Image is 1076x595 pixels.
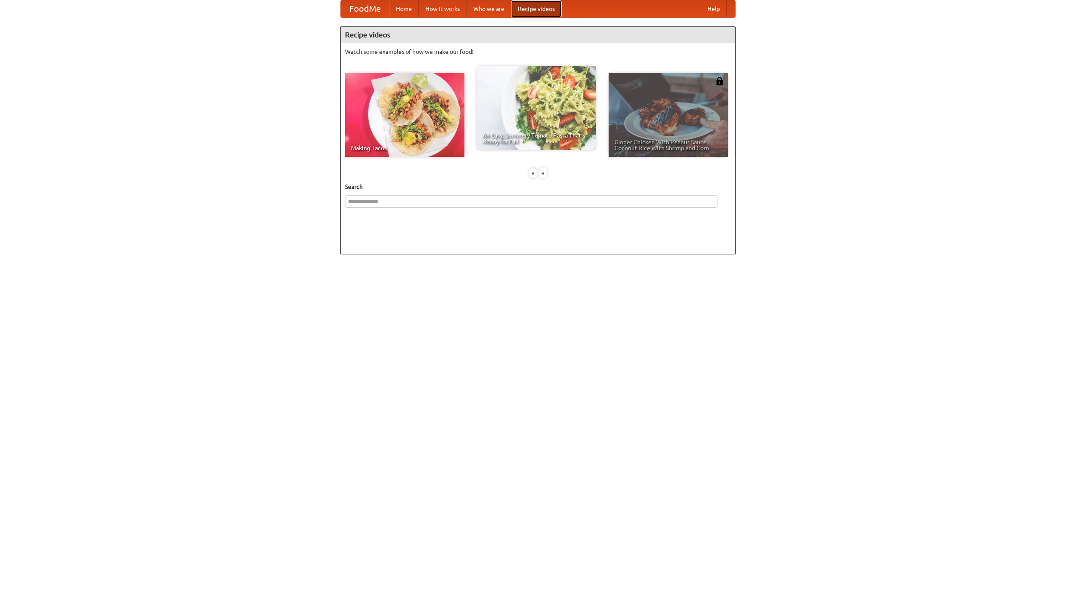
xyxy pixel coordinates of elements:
img: 483408.png [715,77,724,85]
a: An Easy, Summery Tomato Pasta That's Ready for Fall [477,66,596,150]
div: « [529,168,537,178]
a: Help [701,0,727,17]
h4: Recipe videos [341,26,735,43]
p: Watch some examples of how we make our food! [345,48,731,56]
a: Making Tacos [345,73,464,157]
h5: Search [345,182,731,191]
span: An Easy, Summery Tomato Pasta That's Ready for Fall [483,132,590,144]
a: How it works [419,0,467,17]
a: FoodMe [341,0,389,17]
a: Home [389,0,419,17]
a: Recipe videos [511,0,562,17]
div: » [539,168,547,178]
span: Making Tacos [351,145,459,151]
a: Who we are [467,0,511,17]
